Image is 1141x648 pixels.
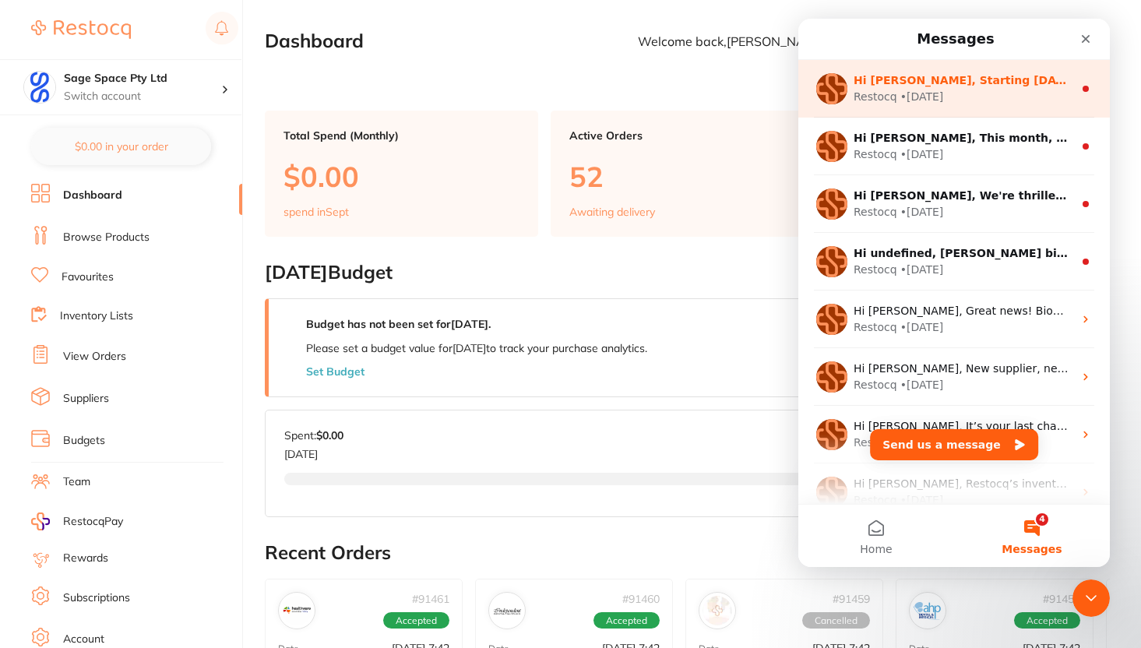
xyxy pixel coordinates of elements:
[1072,579,1110,617] iframe: Intercom live chat
[55,474,99,490] div: Restocq
[383,612,449,629] span: Accepted
[62,269,114,285] a: Favourites
[283,206,349,218] p: spend in Sept
[569,129,805,142] p: Active Orders
[551,111,824,237] a: Active Orders52Awaiting delivery
[283,129,519,142] p: Total Spend (Monthly)
[63,474,90,490] a: Team
[72,410,240,442] button: Send us a message
[802,612,870,629] span: Cancelled
[102,474,146,490] div: • [DATE]
[63,433,105,449] a: Budgets
[622,593,660,605] p: # 91460
[64,71,221,86] h4: Sage Space Pty Ltd
[265,30,364,52] h2: Dashboard
[282,596,312,625] img: Healthware Australia Ridley
[1014,612,1080,629] span: Accepted
[18,227,49,259] img: Profile image for Restocq
[63,188,122,203] a: Dashboard
[62,525,93,536] span: Home
[63,590,130,606] a: Subscriptions
[492,596,522,625] img: Independent Dental
[306,365,364,378] button: Set Budget
[913,596,942,625] img: AHP Dental and Medical
[265,262,1110,283] h2: [DATE] Budget
[569,206,655,218] p: Awaiting delivery
[593,612,660,629] span: Accepted
[833,593,870,605] p: # 91459
[798,19,1110,567] iframe: Intercom live chat
[55,185,99,202] div: Restocq
[703,596,732,625] img: Henry Schein Halas
[31,512,50,530] img: RestocqPay
[306,317,491,331] strong: Budget has not been set for [DATE] .
[203,525,263,536] span: Messages
[265,111,538,237] a: Total Spend (Monthly)$0.00spend inSept
[63,514,123,530] span: RestocqPay
[316,428,343,442] strong: $0.00
[265,542,1110,564] h2: Recent Orders
[102,243,146,259] div: • [DATE]
[102,358,146,375] div: • [DATE]
[63,349,126,364] a: View Orders
[63,632,104,647] a: Account
[18,343,49,374] img: Profile image for Restocq
[55,358,99,375] div: Restocq
[569,160,805,192] p: 52
[55,128,99,144] div: Restocq
[156,486,312,548] button: Messages
[284,429,343,442] p: Spent:
[55,301,99,317] div: Restocq
[63,230,150,245] a: Browse Products
[102,128,146,144] div: • [DATE]
[18,458,49,489] img: Profile image for Restocq
[1043,593,1080,605] p: # 91458
[18,400,49,431] img: Profile image for Restocq
[63,551,108,566] a: Rewards
[283,160,519,192] p: $0.00
[18,170,49,201] img: Profile image for Restocq
[31,512,123,530] a: RestocqPay
[31,128,211,165] button: $0.00 in your order
[412,593,449,605] p: # 91461
[63,391,109,407] a: Suppliers
[55,416,99,432] div: Restocq
[64,89,221,104] p: Switch account
[24,72,55,103] img: Sage Space Pty Ltd
[102,301,146,317] div: • [DATE]
[284,442,343,460] p: [DATE]
[102,185,146,202] div: • [DATE]
[60,308,133,324] a: Inventory Lists
[18,285,49,316] img: Profile image for Restocq
[638,34,931,48] p: Welcome back, [PERSON_NAME] [PERSON_NAME]
[55,243,99,259] div: Restocq
[31,12,131,48] a: Restocq Logo
[306,342,647,354] p: Please set a budget value for [DATE] to track your purchase analytics.
[31,20,131,39] img: Restocq Logo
